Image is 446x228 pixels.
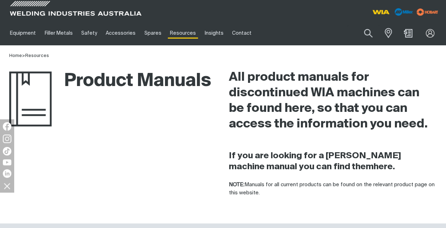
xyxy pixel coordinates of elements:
[403,29,414,38] a: Shopping cart (0 product(s))
[6,21,40,45] a: Equipment
[374,163,395,171] a: here.
[25,53,49,58] a: Resources
[347,25,380,41] input: Product name or item number...
[3,169,11,178] img: LinkedIn
[229,152,401,171] strong: If you are looking for a [PERSON_NAME] machine manual you can find them
[3,122,11,131] img: Facebook
[22,53,25,58] span: >
[229,70,437,132] h2: All product manuals for discontinued WIA machines can be found here, so that you can access the i...
[3,135,11,143] img: Instagram
[40,21,77,45] a: Filler Metals
[3,159,11,165] img: YouTube
[200,21,227,45] a: Insights
[9,70,211,93] h1: Product Manuals
[9,53,22,58] a: Home
[140,21,166,45] a: Spares
[356,25,380,41] button: Search products
[77,21,101,45] a: Safety
[1,180,13,192] img: hide socials
[6,21,332,45] nav: Main
[166,21,200,45] a: Resources
[414,7,440,17] img: miller
[228,21,256,45] a: Contact
[101,21,140,45] a: Accessories
[229,181,437,197] p: Manuals for all current products can be found on the relevant product page on this website.
[3,147,11,155] img: TikTok
[229,182,244,187] strong: NOTE:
